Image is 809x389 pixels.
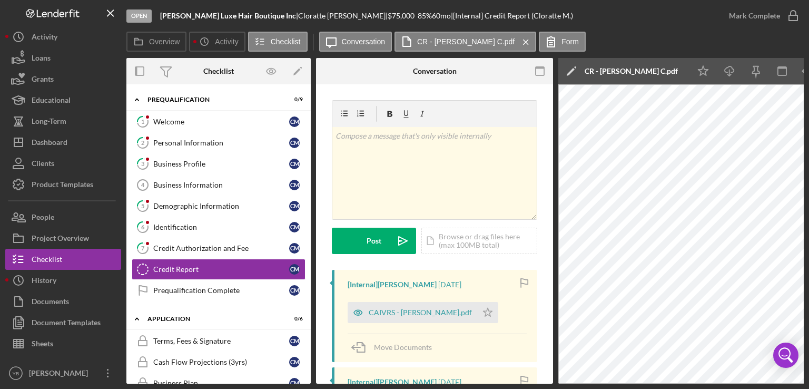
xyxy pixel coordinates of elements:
a: Sheets [5,333,121,354]
div: Checklist [32,249,62,273]
div: People [32,207,54,230]
div: 0 / 9 [284,96,303,103]
a: 1WelcomeCM [132,111,305,132]
button: Form [539,32,586,52]
button: Educational [5,90,121,111]
div: C M [289,222,300,232]
div: Terms, Fees & Signature [153,337,289,345]
tspan: 1 [141,118,144,125]
div: | [Internal] Credit Report (Cloratte M.) [451,12,573,20]
div: C M [289,180,300,190]
div: Conversation [413,67,457,75]
div: Open Intercom Messenger [773,343,798,368]
div: Clients [32,153,54,177]
label: Overview [149,37,180,46]
a: 6IdentificationCM [132,217,305,238]
button: Checklist [5,249,121,270]
button: History [5,270,121,291]
div: C M [289,138,300,148]
button: Grants [5,69,121,90]
div: Welcome [153,118,289,126]
tspan: 3 [141,160,144,167]
tspan: 7 [141,245,145,251]
time: 2025-08-21 16:42 [438,378,461,386]
div: Personal Information [153,139,289,147]
div: History [32,270,56,294]
a: Document Templates [5,312,121,333]
label: Form [561,37,579,46]
label: Conversation [342,37,386,46]
a: 2Personal InformationCM [132,132,305,153]
div: Credit Authorization and Fee [153,244,289,252]
button: Product Templates [5,174,121,195]
div: Loans [32,47,51,71]
button: CR - [PERSON_NAME] C.pdf [394,32,536,52]
div: Cloratte [PERSON_NAME] | [298,12,388,20]
button: Checklist [248,32,308,52]
button: Activity [189,32,245,52]
span: Move Documents [374,343,432,352]
div: Product Templates [32,174,93,198]
a: Long-Term [5,111,121,132]
a: Terms, Fees & SignatureCM [132,330,305,352]
tspan: 5 [141,202,144,209]
div: Educational [32,90,71,113]
button: People [5,207,121,228]
b: [PERSON_NAME] Luxe Hair Boutique Inc [160,11,296,20]
div: Project Overview [32,228,89,251]
div: CR - [PERSON_NAME] C.pdf [585,67,678,75]
div: Credit Report [153,265,289,274]
a: 3Business ProfileCM [132,153,305,174]
div: C M [289,264,300,275]
a: 4Business InformationCM [132,174,305,196]
div: | [160,12,298,20]
button: Loans [5,47,121,69]
button: Overview [126,32,186,52]
button: Documents [5,291,121,312]
div: Post [367,228,381,254]
div: Prequalification Complete [153,286,289,295]
tspan: 4 [141,182,145,188]
button: CAIVRS - [PERSON_NAME].pdf [348,302,498,323]
button: Move Documents [348,334,442,361]
div: Business Plan [153,379,289,387]
div: Open [126,9,152,23]
div: Grants [32,69,54,92]
div: Business Information [153,181,289,189]
div: C M [289,201,300,211]
div: Dashboard [32,132,67,155]
button: Project Overview [5,228,121,249]
button: YB[PERSON_NAME] [5,363,121,384]
div: C M [289,116,300,127]
div: Prequalification [147,96,277,103]
button: Clients [5,153,121,174]
span: $75,000 [388,11,415,20]
div: C M [289,378,300,388]
div: Mark Complete [729,5,780,26]
div: C M [289,285,300,296]
time: 2025-08-21 17:24 [438,280,461,289]
button: Dashboard [5,132,121,153]
button: Post [332,228,416,254]
div: Application [147,316,277,322]
div: Cash Flow Projections (3yrs) [153,358,289,366]
a: 5Demographic InformationCM [132,196,305,217]
div: Document Templates [32,312,101,336]
div: C M [289,159,300,169]
div: CAIVRS - [PERSON_NAME].pdf [369,308,472,317]
div: Checklist [203,67,234,75]
tspan: 6 [141,223,145,230]
div: Documents [32,291,69,315]
tspan: 2 [141,139,144,146]
div: Long-Term [32,111,66,134]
